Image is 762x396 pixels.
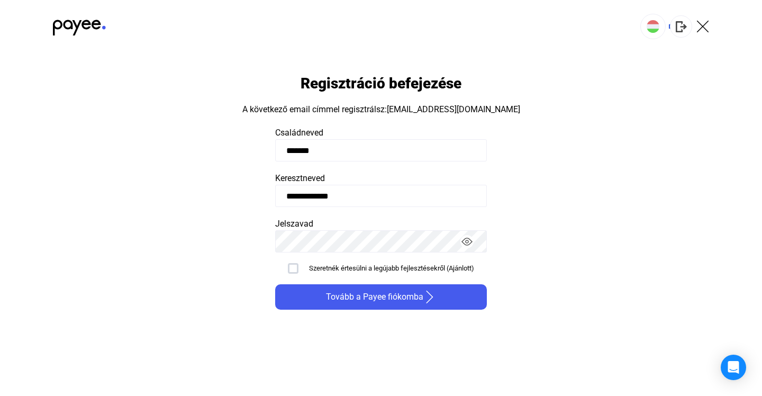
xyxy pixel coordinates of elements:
[242,103,520,116] div: A következő email címmel regisztrálsz:
[53,14,106,35] img: black-payee-blue-dot.svg
[275,219,313,229] span: Jelszavad
[423,291,436,303] img: arrow-right-white
[326,291,423,303] span: Tovább a Payee fiókomba
[309,263,474,274] div: Szeretnék értesülni a legújabb fejlesztésekről (Ajánlott)
[640,14,666,39] button: HU
[696,20,709,33] img: X
[676,21,687,32] img: logout-grey
[275,284,487,310] button: Tovább a Payee fiókombaarrow-right-white
[275,173,325,183] span: Keresztneved
[275,128,323,138] span: Családneved
[721,355,746,380] div: Open Intercom Messenger
[670,15,692,38] button: logout-grey
[301,74,461,93] h1: Regisztráció befejezése
[387,104,520,114] strong: [EMAIL_ADDRESS][DOMAIN_NAME]
[461,236,473,247] img: eyes-on.svg
[647,20,659,33] img: HU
